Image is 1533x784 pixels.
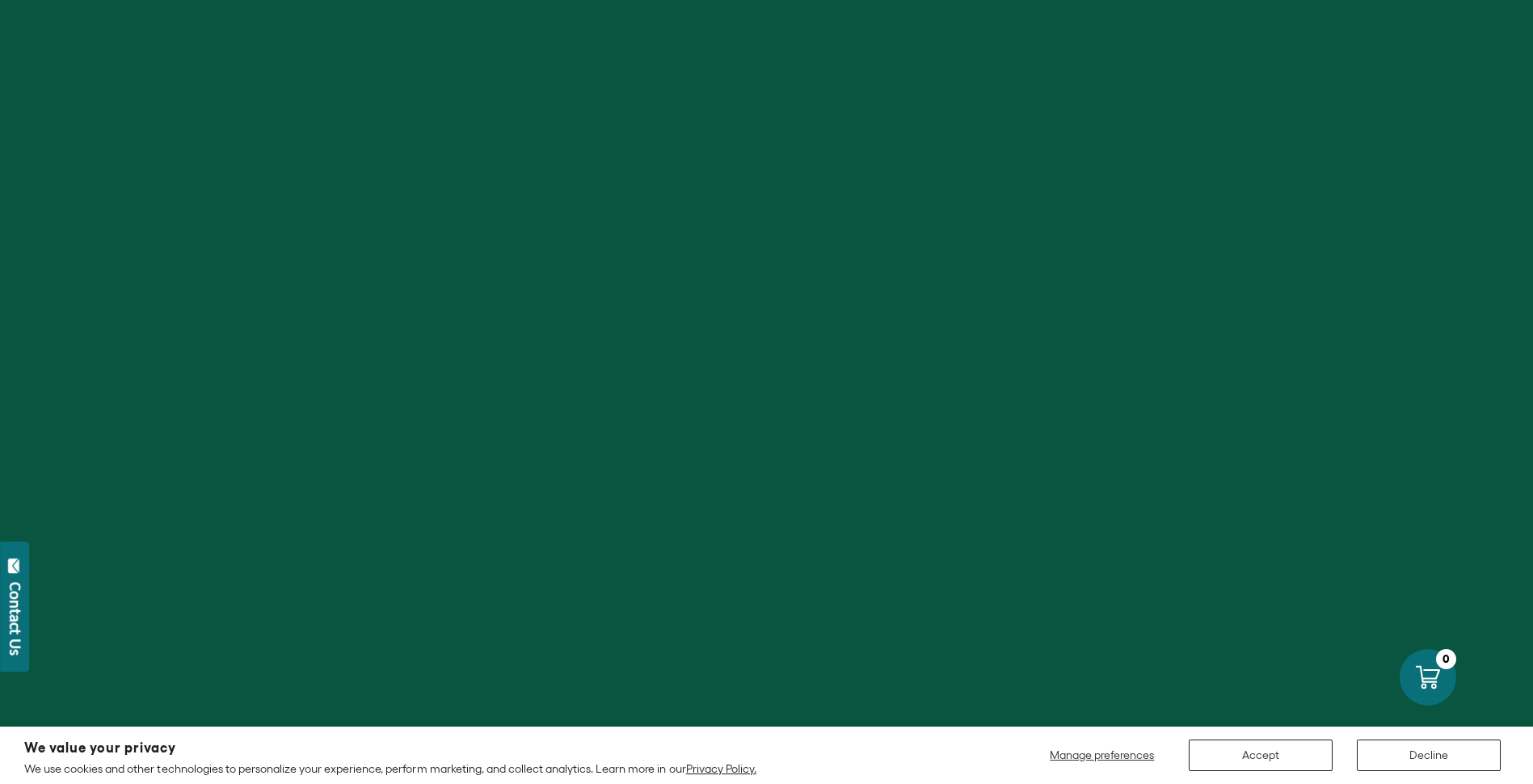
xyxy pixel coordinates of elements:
[1050,748,1154,761] span: Manage preferences
[1189,740,1333,771] button: Accept
[7,582,23,655] div: Contact Us
[1040,740,1164,771] button: Manage preferences
[686,762,756,775] a: Privacy Policy.
[24,761,756,776] p: We use cookies and other technologies to personalize your experience, perform marketing, and coll...
[24,741,756,755] h2: We value your privacy
[1357,740,1501,771] button: Decline
[1436,649,1456,669] div: 0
